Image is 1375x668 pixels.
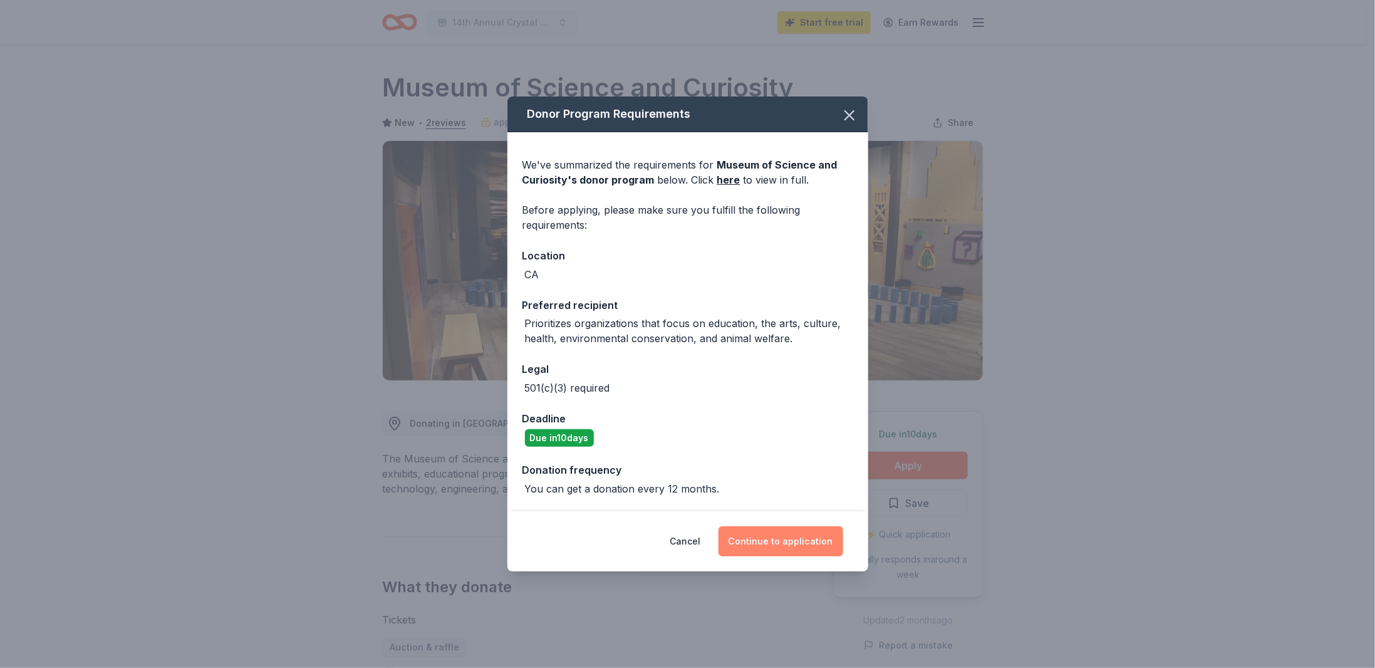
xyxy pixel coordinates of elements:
a: here [717,172,740,187]
div: You can get a donation every 12 months. [525,481,720,496]
div: CA [525,267,539,282]
div: Deadline [522,410,853,427]
div: Location [522,248,853,264]
button: Continue to application [719,526,843,556]
div: Prioritizes organizations that focus on education, the arts, culture, health, environmental conse... [525,316,853,346]
div: Before applying, please make sure you fulfill the following requirements: [522,202,853,232]
div: Donor Program Requirements [507,97,868,132]
div: Preferred recipient [522,297,853,313]
div: Legal [522,361,853,377]
div: 501(c)(3) required [525,380,610,395]
button: Cancel [670,526,701,556]
div: Due in 10 days [525,429,594,447]
div: We've summarized the requirements for below. Click to view in full. [522,157,853,187]
div: Donation frequency [522,462,853,478]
